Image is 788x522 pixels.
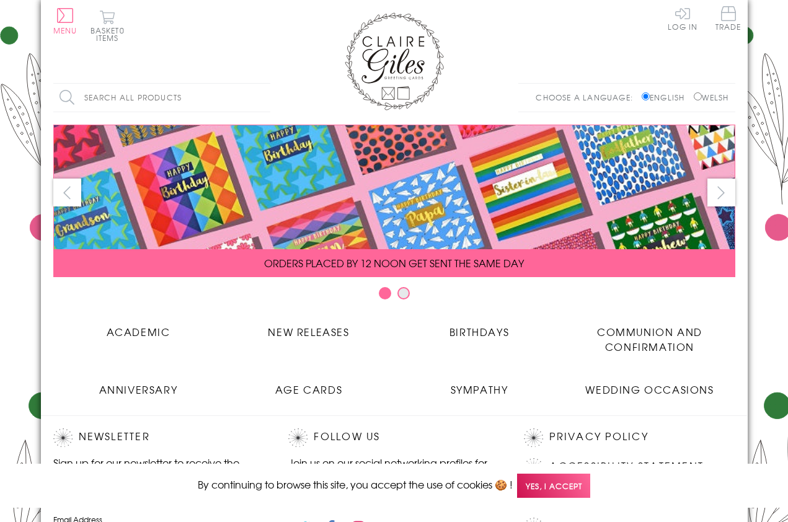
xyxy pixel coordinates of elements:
[288,455,499,500] p: Join us on our social networking profiles for up to the minute news and product releases the mome...
[53,8,77,34] button: Menu
[258,84,270,112] input: Search
[394,373,565,397] a: Sympathy
[449,324,509,339] span: Birthdays
[668,6,697,30] a: Log In
[397,287,410,299] button: Carousel Page 2
[53,373,224,397] a: Anniversary
[53,84,270,112] input: Search all products
[715,6,742,30] span: Trade
[394,315,565,339] a: Birthdays
[96,25,125,43] span: 0 items
[565,373,735,397] a: Wedding Occasions
[53,179,81,206] button: prev
[53,428,264,447] h2: Newsletter
[642,92,691,103] label: English
[694,92,729,103] label: Welsh
[549,458,704,475] a: Accessibility Statement
[715,6,742,33] a: Trade
[379,287,391,299] button: Carousel Page 1 (Current Slide)
[53,315,224,339] a: Academic
[549,428,648,445] a: Privacy Policy
[224,315,394,339] a: New Releases
[345,12,444,110] img: Claire Giles Greetings Cards
[264,255,524,270] span: ORDERS PLACED BY 12 NOON GET SENT THE SAME DAY
[536,92,639,103] p: Choose a language:
[288,428,499,447] h2: Follow Us
[107,324,170,339] span: Academic
[585,382,714,397] span: Wedding Occasions
[91,10,125,42] button: Basket0 items
[53,286,735,306] div: Carousel Pagination
[99,382,178,397] span: Anniversary
[565,315,735,354] a: Communion and Confirmation
[707,179,735,206] button: next
[268,324,349,339] span: New Releases
[53,25,77,36] span: Menu
[517,474,590,498] span: Yes, I accept
[597,324,702,354] span: Communion and Confirmation
[53,455,264,500] p: Sign up for our newsletter to receive the latest product launches, news and offers directly to yo...
[275,382,342,397] span: Age Cards
[224,373,394,397] a: Age Cards
[642,92,650,100] input: English
[694,92,702,100] input: Welsh
[451,382,508,397] span: Sympathy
